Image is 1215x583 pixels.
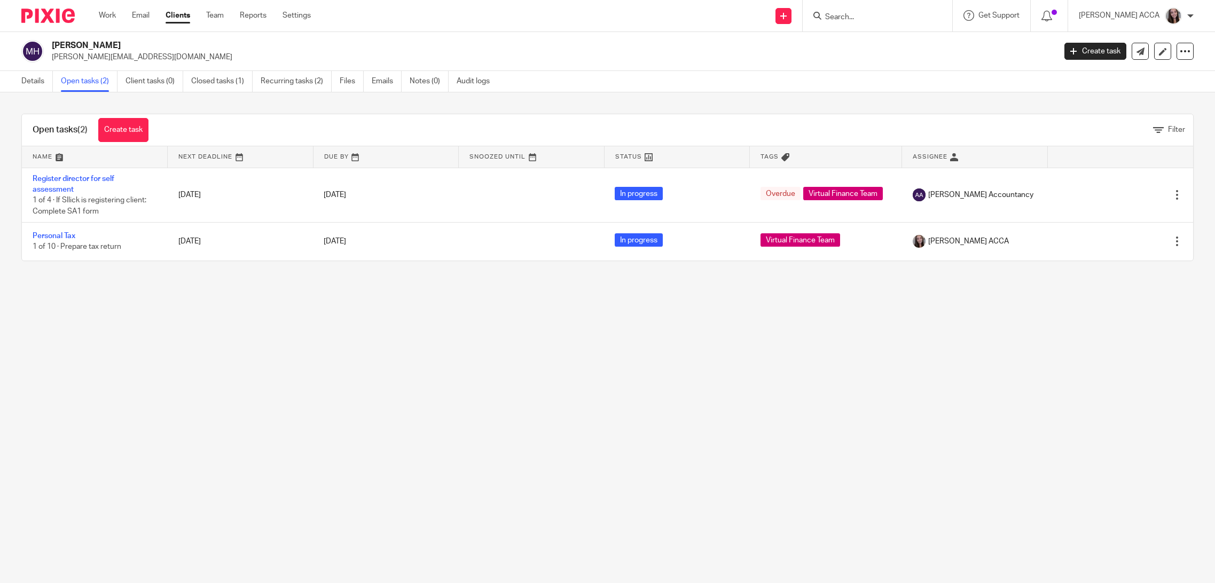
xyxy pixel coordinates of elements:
a: Emails [372,71,402,92]
img: Nicole%202023.jpg [1165,7,1182,25]
a: Reports [240,10,266,21]
span: In progress [615,233,663,247]
span: [PERSON_NAME] ACCA [928,236,1009,247]
a: Audit logs [457,71,498,92]
a: Clients [166,10,190,21]
a: Work [99,10,116,21]
a: Client tasks (0) [126,71,183,92]
a: Register director for self assessment [33,175,114,193]
span: Tags [761,154,779,160]
span: Get Support [978,12,1020,19]
span: [PERSON_NAME] Accountancy [928,190,1033,200]
a: Closed tasks (1) [191,71,253,92]
a: Details [21,71,53,92]
span: In progress [615,187,663,200]
span: 1 of 4 · If Sllick is registering client: Complete SA1 form [33,196,146,215]
p: [PERSON_NAME] ACCA [1079,10,1159,21]
a: Settings [283,10,311,21]
td: [DATE] [168,168,313,223]
img: svg%3E [21,40,44,62]
td: [DATE] [168,223,313,261]
p: [PERSON_NAME][EMAIL_ADDRESS][DOMAIN_NAME] [52,52,1048,62]
img: Pixie [21,9,75,23]
span: Snoozed Until [469,154,526,160]
a: Files [340,71,364,92]
a: Notes (0) [410,71,449,92]
a: Email [132,10,150,21]
a: Open tasks (2) [61,71,117,92]
a: Create task [1064,43,1126,60]
a: Recurring tasks (2) [261,71,332,92]
span: Virtual Finance Team [761,233,840,247]
span: Status [615,154,642,160]
span: Virtual Finance Team [803,187,883,200]
span: (2) [77,125,88,134]
h1: Open tasks [33,124,88,136]
span: Filter [1168,126,1185,133]
span: [DATE] [324,238,346,245]
img: Nicole%202023.jpg [913,235,926,248]
a: Team [206,10,224,21]
span: Overdue [761,187,801,200]
span: [DATE] [324,191,346,199]
h2: [PERSON_NAME] [52,40,849,51]
a: Personal Tax [33,232,75,240]
span: 1 of 10 · Prepare tax return [33,243,121,251]
input: Search [824,13,920,22]
img: svg%3E [913,188,926,201]
a: Create task [98,118,148,142]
